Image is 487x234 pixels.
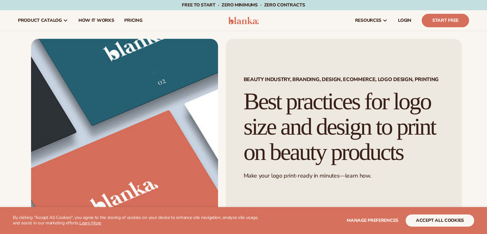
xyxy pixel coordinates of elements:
[347,217,398,223] span: Manage preferences
[73,10,119,31] a: How It Works
[13,215,265,226] p: By clicking "Accept All Cookies", you agree to the storing of cookies on your device to enhance s...
[119,10,147,31] a: pricing
[350,10,393,31] a: resources
[78,18,114,23] span: How It Works
[13,10,73,31] a: product catalog
[124,18,142,23] span: pricing
[182,2,305,8] span: Free to start · ZERO minimums · ZERO contracts
[79,220,101,226] a: Learn More
[244,172,444,180] p: Make your logo print-ready in minutes—learn how.
[244,77,444,82] span: BEAUTY INDUSTRY, BRANDING, DESIGN, ECOMMERCE, LOGO DESIGN, PRINTING
[422,14,469,27] a: Start Free
[398,18,411,23] span: LOGIN
[244,89,444,164] h1: Best practices for logo size and design to print on beauty products
[228,17,259,24] img: logo
[18,18,62,23] span: product catalog
[355,18,381,23] span: resources
[406,214,474,227] button: accept all cookies
[347,214,398,227] button: Manage preferences
[393,10,417,31] a: LOGIN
